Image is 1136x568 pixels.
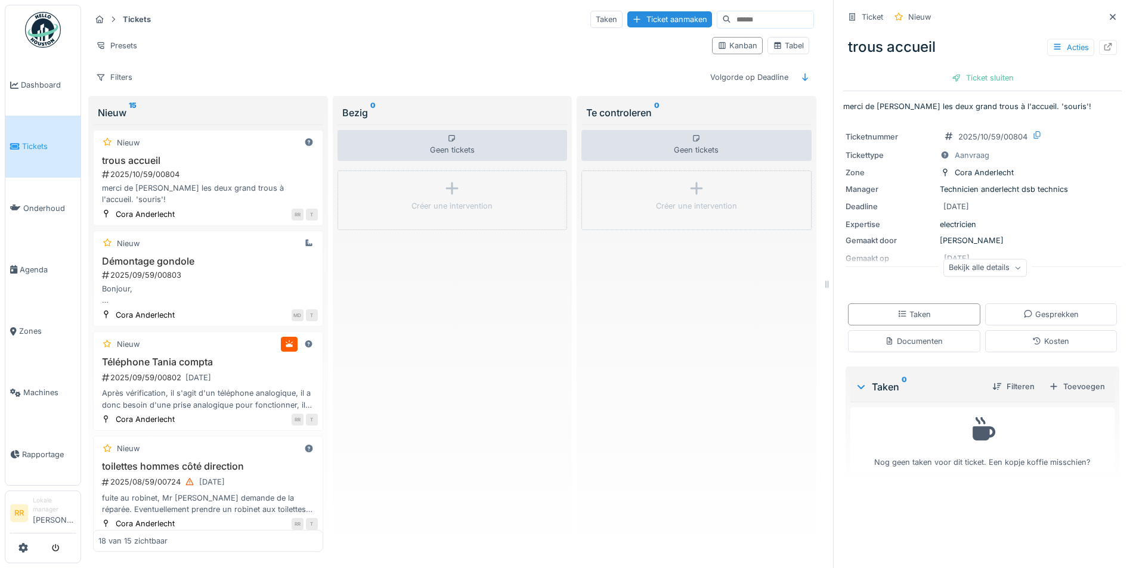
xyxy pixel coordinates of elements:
[10,496,76,533] a: RR Lokale manager[PERSON_NAME]
[943,259,1027,277] div: Bekijk alle details
[846,131,935,142] div: Ticketnummer
[98,356,318,368] h3: Téléphone Tania compta
[117,339,140,350] div: Nieuw
[846,235,935,246] div: Gemaakt door
[855,380,983,394] div: Taken
[292,309,304,321] div: MD
[5,362,81,423] a: Machines
[129,105,137,120] sup: 15
[958,131,1027,142] div: 2025/10/59/00804
[118,14,156,25] strong: Tickets
[292,414,304,426] div: RR
[306,309,318,321] div: T
[116,414,175,425] div: Cora Anderlecht
[98,461,318,472] h3: toilettes hommes côté direction
[33,496,76,514] div: Lokale manager
[773,40,804,51] div: Tabel
[654,105,660,120] sup: 0
[955,150,989,161] div: Aanvraag
[22,449,76,460] span: Rapportage
[5,300,81,362] a: Zones
[199,476,225,488] div: [DATE]
[5,178,81,239] a: Onderhoud
[91,37,143,54] div: Presets
[586,105,807,120] div: Te controleren
[98,283,318,306] div: Bonjour, Pourriez-vous me démonter les deux éléments qui se trouve en photo (barbe à papa/popcorn...
[846,235,1119,246] div: [PERSON_NAME]
[21,79,76,91] span: Dashboard
[117,238,140,249] div: Nieuw
[306,209,318,221] div: T
[717,40,757,51] div: Kanban
[101,269,318,281] div: 2025/09/59/00803
[590,11,623,28] div: Taken
[943,201,969,212] div: [DATE]
[1044,378,1110,395] div: Toevoegen
[98,492,318,515] div: fuite au robinet, Mr [PERSON_NAME] demande de la réparée. Eventuellement prendre un robinet aux t...
[846,219,1119,230] div: electricien
[705,69,794,86] div: Volgorde op Deadline
[117,443,140,454] div: Nieuw
[370,105,376,120] sup: 0
[23,387,76,398] span: Machines
[23,203,76,214] span: Onderhoud
[846,201,935,212] div: Deadline
[25,12,61,48] img: Badge_color-CXgf-gQk.svg
[581,130,812,161] div: Geen tickets
[897,309,931,320] div: Taken
[5,239,81,300] a: Agenda
[846,150,935,161] div: Tickettype
[843,101,1122,112] p: merci de [PERSON_NAME] les deux grand trous à l'accueil. 'souris'!
[22,141,76,152] span: Tickets
[5,54,81,116] a: Dashboard
[947,70,1019,86] div: Ticket sluiten
[20,264,76,275] span: Agenda
[306,414,318,426] div: T
[117,137,140,148] div: Nieuw
[902,380,907,394] sup: 0
[98,182,318,205] div: merci de [PERSON_NAME] les deux grand trous à l'accueil. 'souris'!
[1023,309,1079,320] div: Gesprekken
[656,200,737,212] div: Créer une intervention
[101,474,318,489] div: 2025/08/59/00724
[846,184,935,195] div: Manager
[185,372,211,383] div: [DATE]
[885,336,943,347] div: Documenten
[98,105,318,120] div: Nieuw
[1047,39,1094,56] div: Acties
[862,11,883,23] div: Ticket
[1032,336,1069,347] div: Kosten
[627,11,712,27] div: Ticket aanmaken
[858,412,1107,468] div: Nog geen taken voor dit ticket. Een kopje koffie misschien?
[98,387,318,410] div: Après vérification, il s'agit d'un téléphone analogique, il a donc besoin d'une prise analogique ...
[98,155,318,166] h3: trous accueil
[116,209,175,220] div: Cora Anderlecht
[19,325,76,337] span: Zones
[116,518,175,529] div: Cora Anderlecht
[116,309,175,321] div: Cora Anderlecht
[988,378,1039,395] div: Filteren
[908,11,931,23] div: Nieuw
[843,32,1122,63] div: trous accueil
[955,167,1014,178] div: Cora Anderlecht
[846,167,935,178] div: Zone
[101,370,318,385] div: 2025/09/59/00802
[5,116,81,177] a: Tickets
[33,496,76,530] li: [PERSON_NAME]
[342,105,563,120] div: Bezig
[101,169,318,180] div: 2025/10/59/00804
[306,518,318,530] div: T
[846,184,1119,195] div: Technicien anderlecht dsb technics
[292,209,304,221] div: RR
[91,69,138,86] div: Filters
[338,130,568,161] div: Geen tickets
[98,535,168,547] div: 18 van 15 zichtbaar
[411,200,493,212] div: Créer une intervention
[292,518,304,530] div: RR
[5,424,81,485] a: Rapportage
[98,256,318,267] h3: Démontage gondole
[10,504,28,522] li: RR
[846,219,935,230] div: Expertise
